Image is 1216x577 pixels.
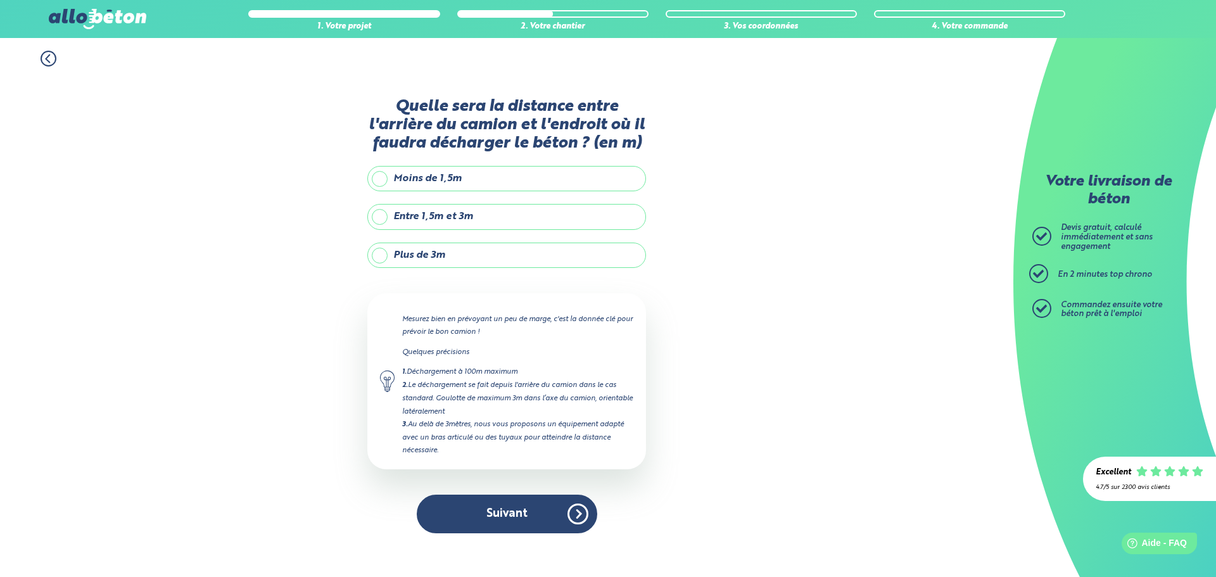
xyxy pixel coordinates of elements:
[402,346,633,358] p: Quelques précisions
[402,421,408,428] strong: 3.
[1096,484,1203,491] div: 4.7/5 sur 2300 avis clients
[367,166,646,191] label: Moins de 1,5m
[402,382,408,389] strong: 2.
[417,495,597,533] button: Suivant
[1061,301,1162,319] span: Commandez ensuite votre béton prêt à l'emploi
[1058,270,1152,279] span: En 2 minutes top chrono
[1103,528,1202,563] iframe: Help widget launcher
[402,379,633,417] div: Le déchargement se fait depuis l'arrière du camion dans le cas standard. Goulotte de maximum 3m d...
[367,243,646,268] label: Plus de 3m
[402,369,407,376] strong: 1.
[402,418,633,457] div: Au delà de 3mètres, nous vous proposons un équipement adapté avec un bras articulé ou des tuyaux ...
[666,22,857,32] div: 3. Vos coordonnées
[402,365,633,379] div: Déchargement à 100m maximum
[367,98,646,153] label: Quelle sera la distance entre l'arrière du camion et l'endroit où il faudra décharger le béton ? ...
[1061,224,1153,250] span: Devis gratuit, calculé immédiatement et sans engagement
[49,9,146,29] img: allobéton
[874,22,1065,32] div: 4. Votre commande
[402,313,633,338] p: Mesurez bien en prévoyant un peu de marge, c'est la donnée clé pour prévoir le bon camion !
[457,22,649,32] div: 2. Votre chantier
[1096,468,1131,478] div: Excellent
[367,204,646,229] label: Entre 1,5m et 3m
[248,22,440,32] div: 1. Votre projet
[1035,174,1181,208] p: Votre livraison de béton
